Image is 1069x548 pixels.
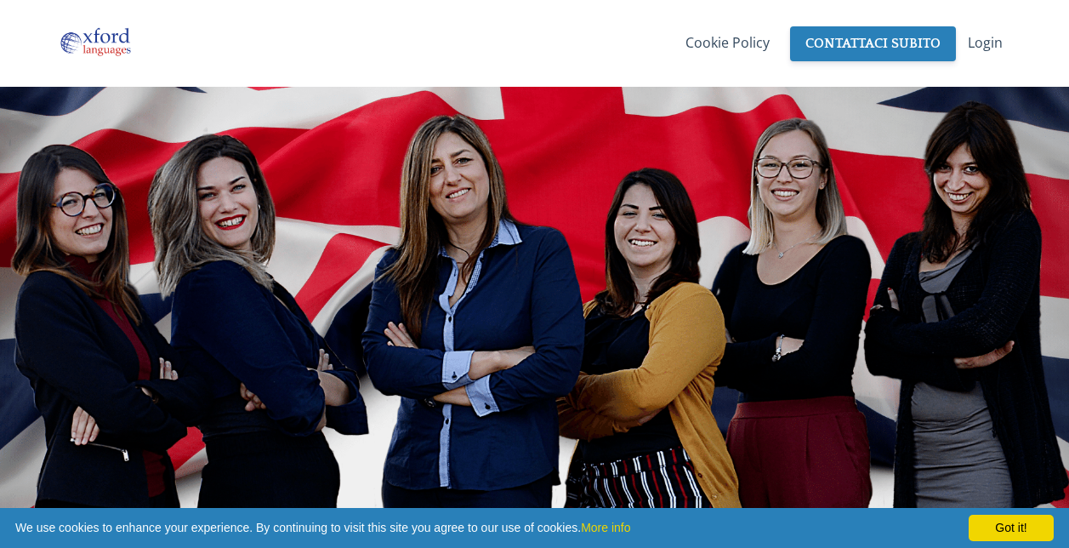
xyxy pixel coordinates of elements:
a: Login [968,26,1003,60]
img: eMk46753THa8aO7bSToA_Oxford_Languages_Logo_Finale_Ai.png [59,26,132,60]
a: More info [581,521,630,534]
a: CONTATTACI SUBITO [790,26,956,61]
div: Got it! [969,515,1054,541]
a: Cookie Policy [685,26,770,60]
span: We use cookies to enhance your experience. By continuing to visit this site you agree to our use ... [15,515,1054,541]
